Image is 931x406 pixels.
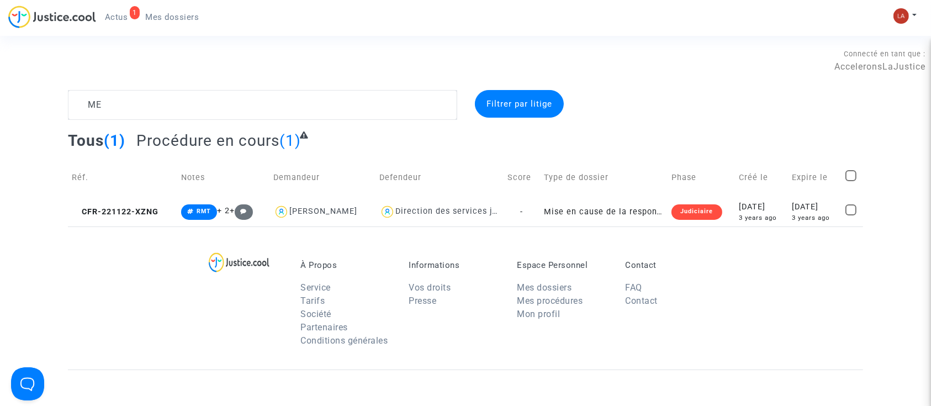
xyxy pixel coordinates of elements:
[379,204,395,220] img: icon-user.svg
[517,282,572,293] a: Mes dossiers
[269,158,375,197] td: Demandeur
[792,213,837,223] div: 3 years ago
[96,9,137,25] a: 1Actus
[300,260,392,270] p: À Propos
[375,158,504,197] td: Defendeur
[217,206,230,215] span: + 2
[668,158,735,197] td: Phase
[146,12,199,22] span: Mes dossiers
[739,213,784,223] div: 3 years ago
[517,309,560,319] a: Mon profil
[230,206,253,215] span: +
[520,207,523,217] span: -
[11,367,44,400] iframe: Help Scout Beacon - Open
[68,131,104,150] span: Tous
[68,158,177,197] td: Réf.
[130,6,140,19] div: 1
[409,282,451,293] a: Vos droits
[177,158,269,197] td: Notes
[792,201,837,213] div: [DATE]
[671,204,722,220] div: Judiciaire
[289,207,357,216] div: [PERSON_NAME]
[279,131,301,150] span: (1)
[8,6,96,28] img: jc-logo.svg
[625,260,717,270] p: Contact
[625,296,658,306] a: Contact
[540,158,668,197] td: Type de dossier
[300,296,325,306] a: Tarifs
[504,158,540,197] td: Score
[104,131,125,150] span: (1)
[136,131,279,150] span: Procédure en cours
[300,335,388,346] a: Conditions générales
[300,322,348,333] a: Partenaires
[844,50,925,58] span: Connecté en tant que :
[105,12,128,22] span: Actus
[517,260,609,270] p: Espace Personnel
[409,260,500,270] p: Informations
[735,158,788,197] td: Créé le
[625,282,642,293] a: FAQ
[300,282,331,293] a: Service
[739,201,784,213] div: [DATE]
[209,252,270,272] img: logo-lg.svg
[300,309,331,319] a: Société
[517,296,583,306] a: Mes procédures
[540,197,668,226] td: Mise en cause de la responsabilité de l'Etat pour lenteur excessive de la Justice (sans requête)
[137,9,208,25] a: Mes dossiers
[788,158,841,197] td: Expire le
[273,204,289,220] img: icon-user.svg
[72,207,158,217] span: CFR-221122-XZNG
[409,296,436,306] a: Presse
[486,99,552,109] span: Filtrer par litige
[197,208,211,215] span: RMT
[395,207,702,216] div: Direction des services judiciaires du Ministère de la Justice - Bureau FIP4
[893,8,909,24] img: 3f9b7d9779f7b0ffc2b90d026f0682a9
